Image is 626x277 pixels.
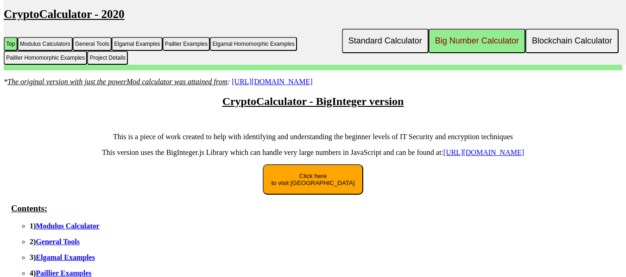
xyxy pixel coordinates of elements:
u: The original version with just the powerMod calculator was attained from [7,78,228,86]
b: 3) [30,253,95,261]
button: General Tools [73,37,112,51]
button: Elgamal Homomorphic Examples [210,37,297,51]
button: Elgamal Examples [112,37,163,51]
a: [URL][DOMAIN_NAME] [232,78,312,86]
b: 2) [30,238,80,246]
button: Top [4,37,18,51]
button: Standard Calculator [342,29,429,53]
button: Big Number Calculator [429,29,525,53]
button: Modulus Calculators [18,37,73,51]
b: 4) [30,269,91,277]
a: Paillier Examples [36,269,91,277]
a: General Tools [36,238,80,246]
a: Elgamal Examples [36,253,95,261]
a: Modulus Calculator [36,222,99,230]
p: This version uses the BigInteger.js Library which can handle very large numbers in JavaScript and... [4,148,622,157]
button: Click hereto visit [GEOGRAPHIC_DATA] [263,164,363,195]
u: CryptoCalculator - 2020 [4,8,125,20]
b: 1) [30,222,100,230]
u: CryptoCalculator - BigInteger version [222,95,404,107]
p: This is a piece of work created to help with identifying and understanding the beginner levels of... [4,133,622,141]
button: Paillier Homomorphic Examples [4,51,87,65]
button: Blockchain Calculator [525,29,619,53]
button: Paillier Examples [163,37,210,51]
a: [URL][DOMAIN_NAME] [443,148,524,156]
u: Contents: [11,203,47,213]
button: Project Details [87,51,128,65]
